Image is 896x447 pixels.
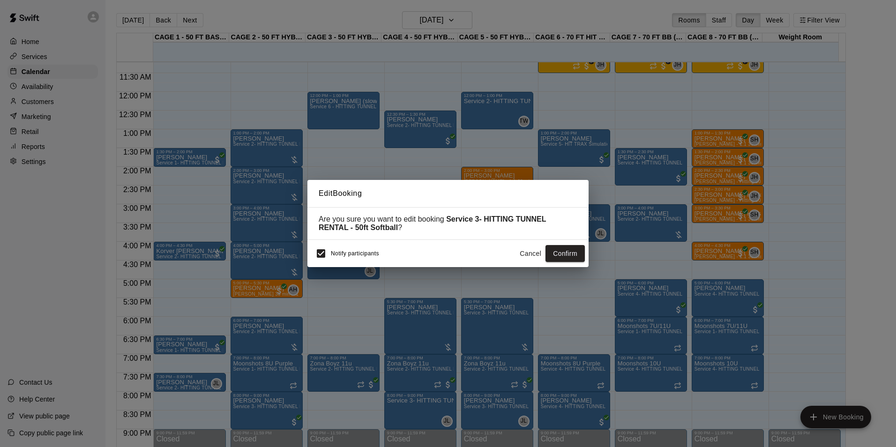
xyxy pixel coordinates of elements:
button: Confirm [545,245,585,262]
div: Are you sure you want to edit booking ? [319,215,577,232]
span: Notify participants [331,250,379,257]
button: Cancel [515,245,545,262]
strong: Service 3- HITTING TUNNEL RENTAL - 50ft Softball [319,215,546,231]
h2: Edit Booking [307,180,589,207]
